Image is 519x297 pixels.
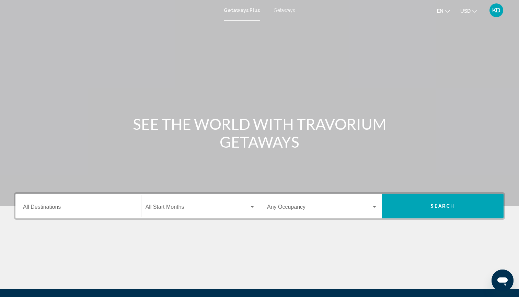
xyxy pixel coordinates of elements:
[224,8,260,13] a: Getaways Plus
[492,7,500,14] span: KD
[15,194,504,218] div: Search widget
[460,6,477,16] button: Change currency
[131,115,388,151] h1: SEE THE WORLD WITH TRAVORIUM GETAWAYS
[460,8,471,14] span: USD
[437,6,450,16] button: Change language
[430,204,454,209] span: Search
[492,270,514,292] iframe: Button to launch messaging window
[274,8,295,13] a: Getaways
[382,194,504,218] button: Search
[14,3,217,17] a: Travorium
[487,3,505,18] button: User Menu
[437,8,443,14] span: en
